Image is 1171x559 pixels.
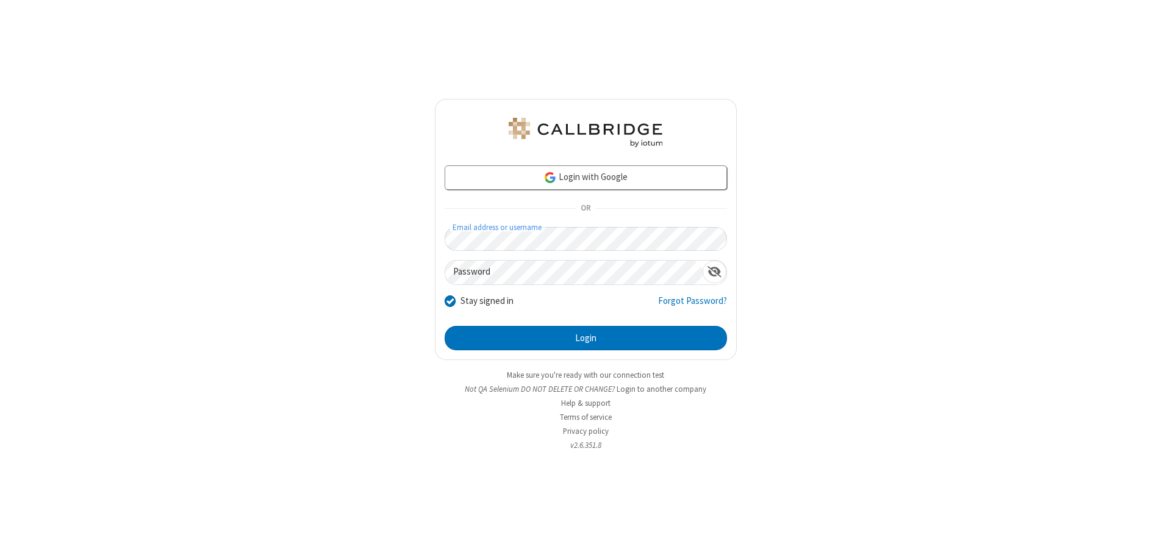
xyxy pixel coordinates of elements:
button: Login to another company [617,383,706,395]
span: OR [576,200,595,217]
button: Login [445,326,727,350]
a: Login with Google [445,165,727,190]
input: Email address or username [445,227,727,251]
a: Terms of service [560,412,612,422]
li: v2.6.351.8 [435,439,737,451]
label: Stay signed in [460,294,514,308]
input: Password [445,261,703,284]
a: Make sure you're ready with our connection test [507,370,664,380]
img: QA Selenium DO NOT DELETE OR CHANGE [506,118,665,147]
img: google-icon.png [543,171,557,184]
a: Privacy policy [563,426,609,436]
a: Forgot Password? [658,294,727,317]
a: Help & support [561,398,611,408]
li: Not QA Selenium DO NOT DELETE OR CHANGE? [435,383,737,395]
div: Show password [703,261,726,283]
